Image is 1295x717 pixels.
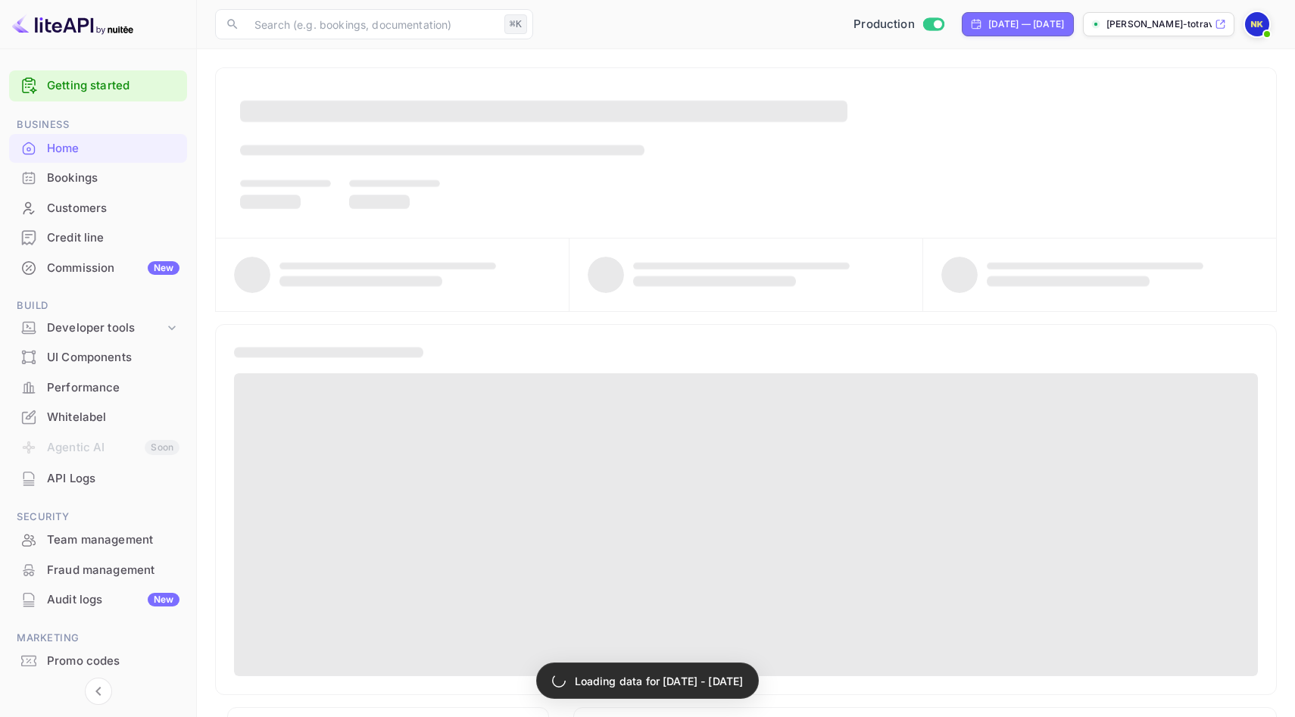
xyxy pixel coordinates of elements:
[9,403,187,432] div: Whitelabel
[9,134,187,164] div: Home
[47,653,179,670] div: Promo codes
[47,320,164,337] div: Developer tools
[47,409,179,426] div: Whitelabel
[575,673,744,689] p: Loading data for [DATE] - [DATE]
[9,223,187,253] div: Credit line
[47,140,179,157] div: Home
[9,223,187,251] a: Credit line
[47,470,179,488] div: API Logs
[988,17,1064,31] div: [DATE] — [DATE]
[245,9,498,39] input: Search (e.g. bookings, documentation)
[9,373,187,401] a: Performance
[9,164,187,193] div: Bookings
[47,229,179,247] div: Credit line
[85,678,112,705] button: Collapse navigation
[853,16,915,33] span: Production
[1106,17,1212,31] p: [PERSON_NAME]-totrave...
[9,556,187,585] div: Fraud management
[9,525,187,555] div: Team management
[9,525,187,553] a: Team management
[9,585,187,613] a: Audit logsNew
[9,373,187,403] div: Performance
[847,16,950,33] div: Switch to Sandbox mode
[148,593,179,606] div: New
[9,298,187,314] span: Build
[47,170,179,187] div: Bookings
[12,12,133,36] img: LiteAPI logo
[9,343,187,373] div: UI Components
[47,200,179,217] div: Customers
[47,77,179,95] a: Getting started
[9,556,187,584] a: Fraud management
[47,591,179,609] div: Audit logs
[9,585,187,615] div: Audit logsNew
[9,164,187,192] a: Bookings
[9,509,187,525] span: Security
[47,379,179,397] div: Performance
[9,647,187,675] a: Promo codes
[9,194,187,223] div: Customers
[47,532,179,549] div: Team management
[47,562,179,579] div: Fraud management
[148,261,179,275] div: New
[9,117,187,133] span: Business
[504,14,527,34] div: ⌘K
[9,343,187,371] a: UI Components
[9,254,187,283] div: CommissionNew
[9,630,187,647] span: Marketing
[9,647,187,676] div: Promo codes
[9,194,187,222] a: Customers
[9,464,187,494] div: API Logs
[9,70,187,101] div: Getting started
[9,315,187,341] div: Developer tools
[1245,12,1269,36] img: Nikolas Kampas
[9,254,187,282] a: CommissionNew
[9,464,187,492] a: API Logs
[47,260,179,277] div: Commission
[47,349,179,366] div: UI Components
[9,134,187,162] a: Home
[9,403,187,431] a: Whitelabel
